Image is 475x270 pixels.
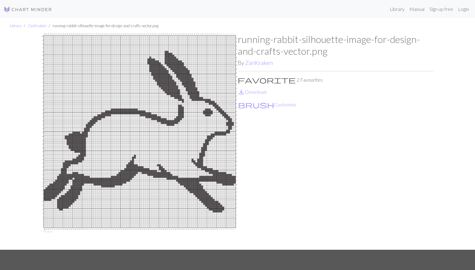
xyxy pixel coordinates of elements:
span: save_alt [238,88,245,96]
a: Library [10,23,21,28]
a: Manual [407,3,427,15]
button: CustomiseCustomise [238,101,297,109]
span: brush [238,100,274,109]
span: favorite [238,76,296,84]
a: Login [456,3,471,15]
a: Sign up free [427,3,456,15]
li: running-rabbit-silhouette-image-for-design-and-crafts-vector.png [46,23,158,29]
h1: running-rabbit-silhouette-image-for-design-and-crafts-vector.png [238,34,434,57]
i: Customise [238,101,274,108]
img: Bunny [42,34,238,249]
a: Library [387,3,407,15]
a: ZanKraken [28,23,46,28]
h2: By [238,59,434,66]
p: 2 Favourites [238,76,434,83]
i: Download [238,88,245,96]
img: Logo [4,6,52,13]
i: Favourite [238,76,296,83]
a: ZanKraken [245,59,273,66]
a: DownloadDownload [238,89,266,95]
